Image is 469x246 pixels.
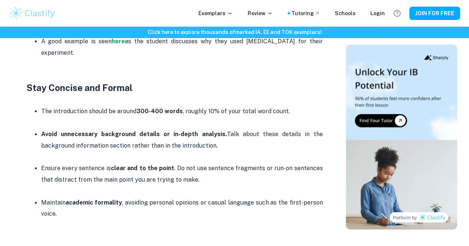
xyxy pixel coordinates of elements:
strong: 300-400 words [136,108,183,115]
img: Clastify logo [9,6,56,21]
button: Help and Feedback [391,7,403,20]
button: JOIN FOR FREE [409,7,460,20]
a: Login [370,9,385,17]
a: Schools [335,9,356,17]
a: here [112,38,125,45]
p: The introduction should be around , roughly 10% of your total word count. [41,106,323,117]
strong: Stay Concise and Formal [26,82,132,93]
h6: Click here to explore thousands of marked IA, EE and TOK exemplars ! [1,28,468,36]
p: Talk about these details in the background information section rather than in the introduction. [41,129,323,151]
strong: academic formality [66,199,122,206]
p: Review [248,9,273,17]
p: A good example is seen as the student discusses why they used [MEDICAL_DATA] for their experiment. [41,36,323,58]
p: Exemplars [198,9,233,17]
strong: clear and to the point [111,165,175,172]
strong: Avoid unnecessary background details or in-depth analysis. [41,131,227,138]
p: Maintain , avoiding personal opinions or casual language such as the first-person voice. [41,197,323,220]
p: Ensure every sentence is . Do not use sentence fragments or run-on sentences that distract from t... [41,163,323,185]
a: Tutoring [291,9,320,17]
img: Thumbnail [346,44,457,229]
